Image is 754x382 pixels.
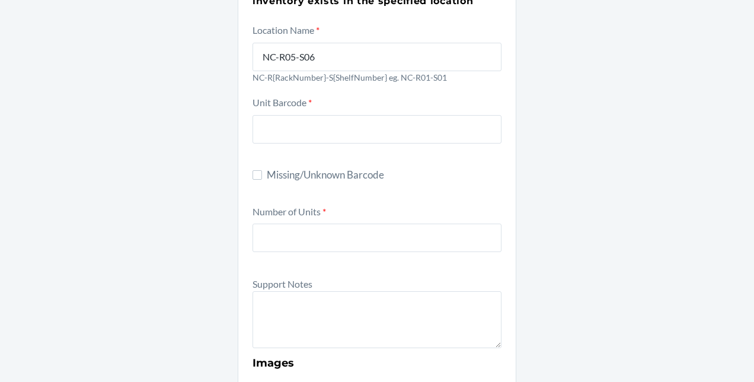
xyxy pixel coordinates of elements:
[267,167,501,183] span: Missing/Unknown Barcode
[253,278,312,289] label: Support Notes
[253,97,312,108] label: Unit Barcode
[253,355,501,371] h3: Images
[253,71,501,84] p: NC-R{RackNumber}-S{ShelfNumber} eg. NC-R01-S01
[253,206,326,217] label: Number of Units
[253,24,320,36] label: Location Name
[253,170,262,180] input: Missing/Unknown Barcode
